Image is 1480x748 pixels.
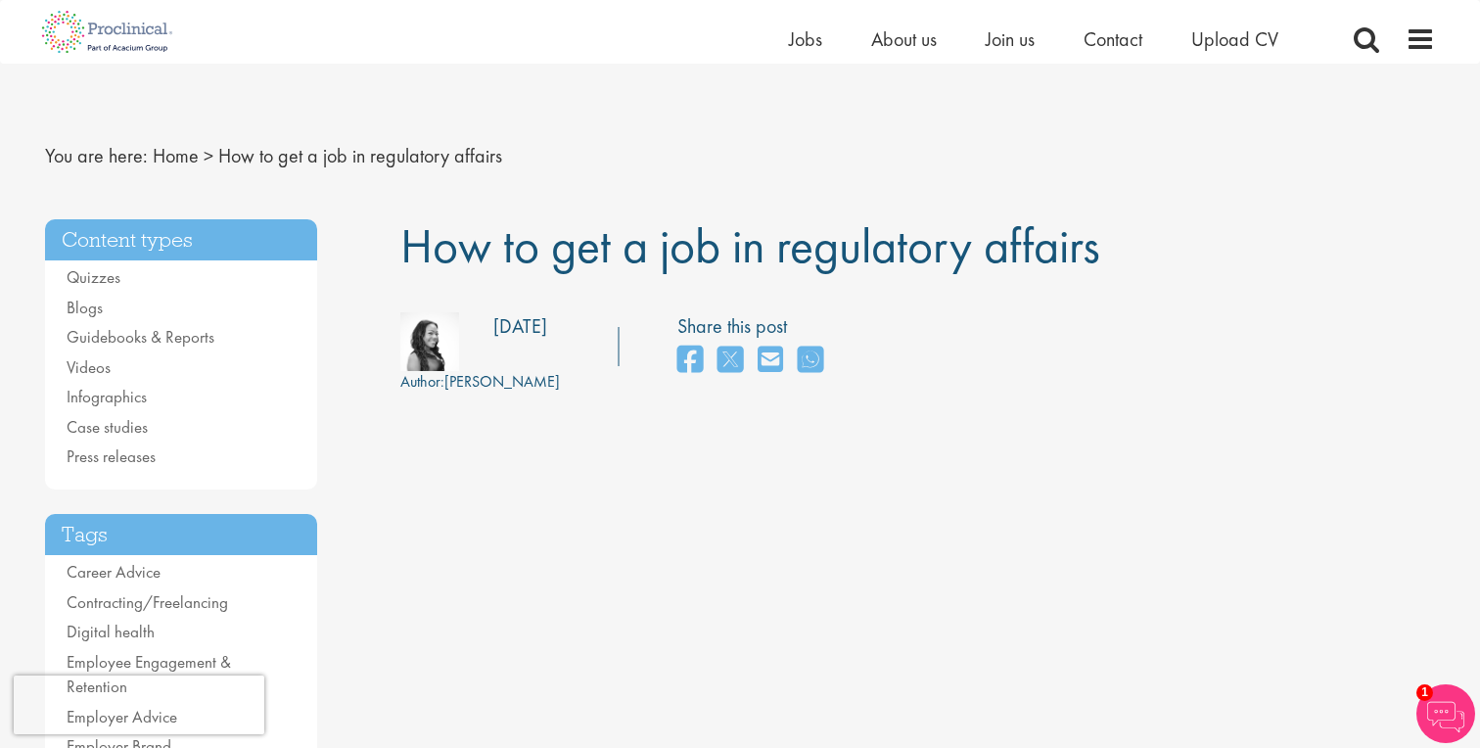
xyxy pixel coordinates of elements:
[204,143,213,168] span: >
[153,143,199,168] a: breadcrumb link
[1416,684,1475,743] img: Chatbot
[67,386,147,407] a: Infographics
[493,312,547,341] div: [DATE]
[717,340,743,382] a: share on twitter
[67,297,103,318] a: Blogs
[67,651,231,698] a: Employee Engagement & Retention
[67,591,228,613] a: Contracting/Freelancing
[45,514,317,556] h3: Tags
[677,312,833,341] label: Share this post
[400,312,459,371] img: 383e1147-3b0e-4ab7-6ae9-08d7f17c413d
[67,621,155,642] a: Digital health
[758,340,783,382] a: share on email
[1416,684,1433,701] span: 1
[67,266,120,288] a: Quizzes
[67,326,214,348] a: Guidebooks & Reports
[67,356,111,378] a: Videos
[45,219,317,261] h3: Content types
[871,26,937,52] a: About us
[789,26,822,52] a: Jobs
[400,371,444,392] span: Author:
[218,143,502,168] span: How to get a job in regulatory affairs
[677,340,703,382] a: share on facebook
[67,561,161,583] a: Career Advice
[798,340,823,382] a: share on whats app
[400,371,560,394] div: [PERSON_NAME]
[400,214,1100,277] span: How to get a job in regulatory affairs
[67,416,148,438] a: Case studies
[1191,26,1278,52] a: Upload CV
[1084,26,1142,52] a: Contact
[986,26,1035,52] a: Join us
[45,143,148,168] span: You are here:
[14,676,264,734] iframe: reCAPTCHA
[67,445,156,467] a: Press releases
